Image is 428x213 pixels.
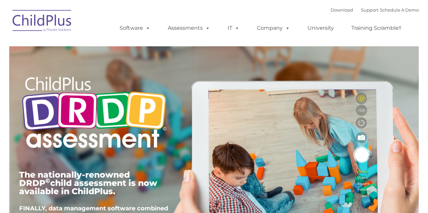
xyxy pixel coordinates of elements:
a: Software [113,21,157,35]
a: Support [361,7,378,13]
img: Copyright - DRDP Logo Light [19,68,169,159]
span: The nationally-renowned DRDP child assessment is now available in ChildPlus. [19,170,157,196]
font: | [331,7,419,13]
img: ChildPlus by Procare Solutions [9,5,75,38]
a: IT [221,21,246,35]
a: Company [250,21,297,35]
a: Download [331,7,353,13]
a: University [301,21,340,35]
a: Schedule A Demo [380,7,419,13]
sup: © [45,177,50,185]
a: Training Scramble!! [345,21,408,35]
a: Assessments [161,21,217,35]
